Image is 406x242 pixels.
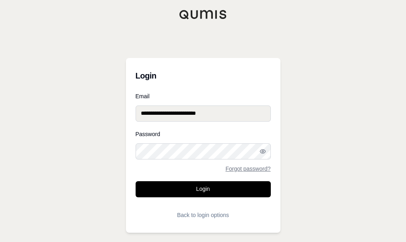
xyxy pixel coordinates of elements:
[136,93,271,99] label: Email
[136,207,271,223] button: Back to login options
[179,10,227,19] img: Qumis
[136,68,271,84] h3: Login
[136,131,271,137] label: Password
[136,181,271,197] button: Login
[225,166,270,172] a: Forgot password?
